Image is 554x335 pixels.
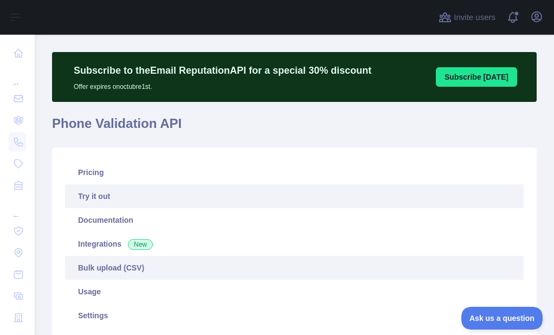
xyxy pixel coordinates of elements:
h1: Phone Validation API [52,115,537,141]
span: New [128,239,153,250]
div: ... [9,65,26,87]
iframe: Toggle Customer Support [461,307,543,330]
a: Bulk upload (CSV) [65,256,524,280]
button: Subscribe [DATE] [436,67,517,87]
a: Usage [65,280,524,304]
a: Pricing [65,160,524,184]
button: Invite users [436,9,498,26]
span: Invite users [454,11,495,24]
a: Settings [65,304,524,327]
p: Subscribe to the Email Reputation API for a special 30 % discount [74,63,371,78]
a: Try it out [65,184,524,208]
a: Integrations New [65,232,524,256]
div: ... [9,197,26,219]
p: Offer expires on octubre 1st. [74,78,371,91]
a: Documentation [65,208,524,232]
